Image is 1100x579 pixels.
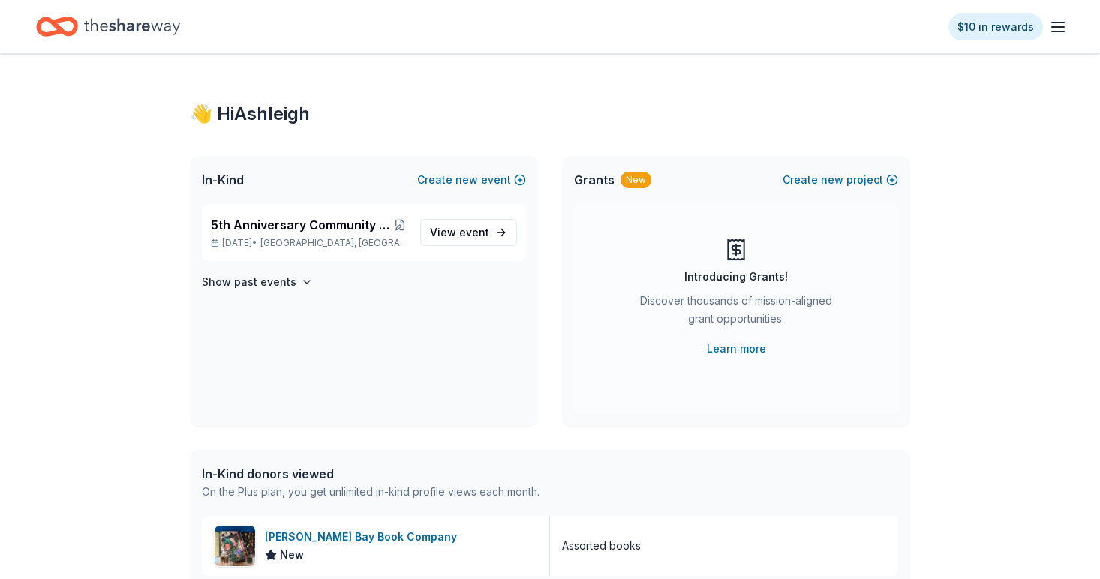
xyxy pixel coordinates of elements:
[621,172,651,188] div: New
[36,9,180,44] a: Home
[202,483,539,501] div: On the Plus plan, you get unlimited in-kind profile views each month.
[260,237,408,249] span: [GEOGRAPHIC_DATA], [GEOGRAPHIC_DATA]
[430,223,489,241] span: View
[211,237,408,249] p: [DATE] •
[459,226,489,238] span: event
[280,546,304,564] span: New
[574,171,615,189] span: Grants
[202,465,539,483] div: In-Kind donors viewed
[215,526,255,566] img: Image for Elliott Bay Book Company
[707,340,766,358] a: Learn more
[634,292,838,334] div: Discover thousands of mission-aligned grant opportunities.
[821,171,843,189] span: new
[202,273,313,291] button: Show past events
[265,528,463,546] div: [PERSON_NAME] Bay Book Company
[190,102,910,126] div: 👋 Hi Ashleigh
[455,171,478,189] span: new
[562,537,641,555] div: Assorted books
[202,273,296,291] h4: Show past events
[684,268,788,286] div: Introducing Grants!
[202,171,244,189] span: In-Kind
[211,216,392,234] span: 5th Anniversary Community Celebration and Fundraiser
[417,171,526,189] button: Createnewevent
[420,219,517,246] a: View event
[948,13,1043,40] a: $10 in rewards
[783,171,898,189] button: Createnewproject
